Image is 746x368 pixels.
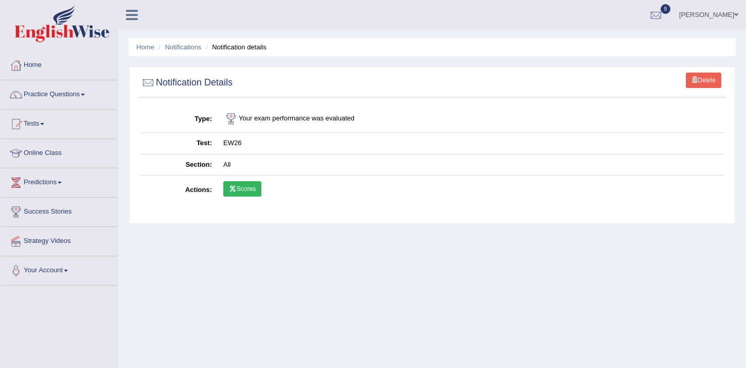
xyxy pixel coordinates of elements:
a: Delete [686,73,721,88]
td: All [218,154,724,176]
a: Practice Questions [1,80,118,106]
a: Home [136,43,154,51]
h2: Notification Details [140,75,233,91]
a: Predictions [1,168,118,194]
td: EW26 [218,133,724,154]
a: Notifications [165,43,202,51]
td: Your exam performance was evaluated [218,106,724,133]
th: Actions [140,176,218,205]
a: Online Class [1,139,118,165]
th: Test [140,133,218,154]
a: Your Account [1,256,118,282]
span: 9 [661,4,671,14]
th: Type [140,106,218,133]
th: Section [140,154,218,176]
a: Scores [223,181,261,197]
a: Success Stories [1,198,118,223]
li: Notification details [203,42,267,52]
a: Strategy Videos [1,227,118,253]
a: Home [1,51,118,77]
a: Tests [1,110,118,135]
